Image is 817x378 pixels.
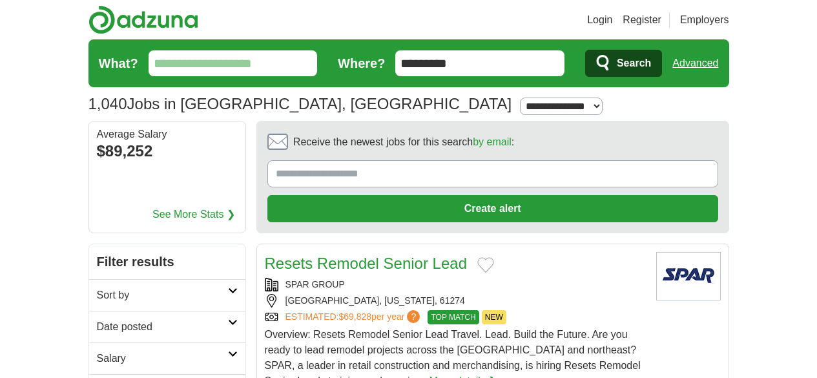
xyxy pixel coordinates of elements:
a: Employers [680,12,729,28]
label: Where? [338,54,385,73]
a: Resets Remodel Senior Lead [265,255,468,272]
button: Create alert [267,195,718,222]
h2: Filter results [89,244,245,279]
div: $89,252 [97,140,238,163]
h2: Sort by [97,288,228,303]
span: 1,040 [88,92,127,116]
span: NEW [482,310,506,324]
img: Spar Group logo [656,252,721,300]
span: $69,828 [338,311,371,322]
a: SPAR GROUP [285,279,345,289]
a: ESTIMATED:$69,828per year? [285,310,423,324]
span: Search [617,50,651,76]
a: See More Stats ❯ [152,207,235,222]
button: Add to favorite jobs [477,257,494,273]
h2: Salary [97,351,228,366]
a: Register [623,12,661,28]
h1: Jobs in [GEOGRAPHIC_DATA], [GEOGRAPHIC_DATA] [88,95,512,112]
button: Search [585,50,662,77]
span: ? [407,310,420,323]
a: Login [587,12,612,28]
a: Advanced [672,50,718,76]
div: Average Salary [97,129,238,140]
label: What? [99,54,138,73]
div: [GEOGRAPHIC_DATA], [US_STATE], 61274 [265,294,646,308]
h2: Date posted [97,319,228,335]
a: Date posted [89,311,245,342]
a: Salary [89,342,245,374]
a: by email [473,136,512,147]
span: Receive the newest jobs for this search : [293,134,514,150]
img: Adzuna logo [88,5,198,34]
span: TOP MATCH [428,310,479,324]
a: Sort by [89,279,245,311]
